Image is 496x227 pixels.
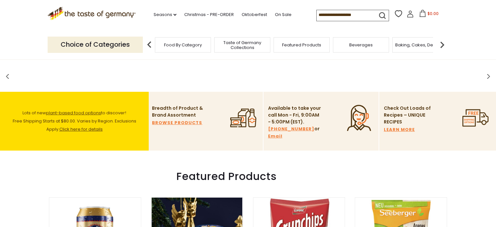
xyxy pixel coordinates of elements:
img: previous arrow [143,38,156,51]
p: Breadth of Product & Brand Assortment [152,105,206,119]
span: Lots of new to discover! Free Shipping Starts at $80.00. Varies by Region. Exclusions Apply. [13,110,136,132]
a: [PHONE_NUMBER] [268,125,314,133]
a: BROWSE PRODUCTS [152,119,202,126]
a: Christmas - PRE-ORDER [184,11,234,18]
p: Available to take your call Mon - Fri, 9:00AM - 5:00PM (EST). or [268,105,322,140]
a: Email [268,133,282,140]
span: $0.00 [428,11,439,16]
img: next arrow [436,38,449,51]
a: Seasons [154,11,176,18]
a: Featured Products [282,42,321,47]
p: Choice of Categories [48,37,143,53]
a: Food By Category [164,42,202,47]
a: Click here for details [59,126,103,132]
a: Oktoberfest [242,11,267,18]
p: Check Out Loads of Recipes – UNIQUE RECIPES [384,105,431,125]
a: On Sale [275,11,292,18]
a: LEARN MORE [384,126,415,133]
a: Taste of Germany Collections [216,40,268,50]
a: plant-based food options [46,110,101,116]
a: Beverages [349,42,373,47]
button: $0.00 [415,10,443,20]
a: Baking, Cakes, Desserts [395,42,446,47]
